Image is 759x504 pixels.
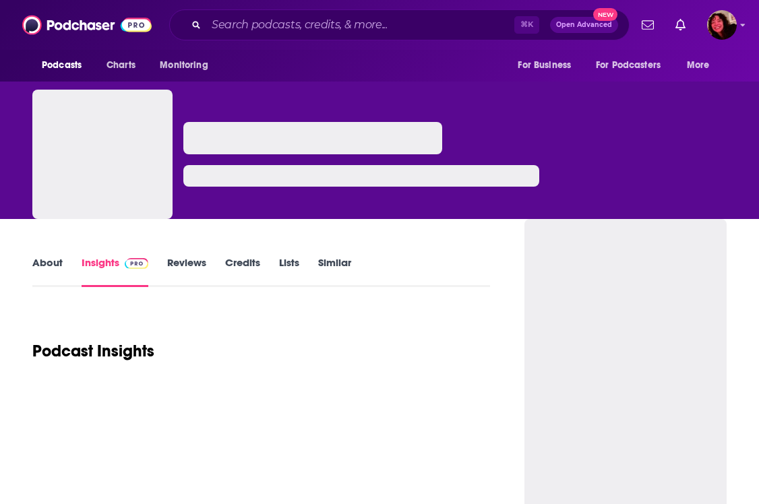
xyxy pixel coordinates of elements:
[687,56,710,75] span: More
[82,256,148,287] a: InsightsPodchaser Pro
[206,14,514,36] input: Search podcasts, credits, & more...
[279,256,299,287] a: Lists
[98,53,144,78] a: Charts
[518,56,571,75] span: For Business
[707,10,737,40] button: Show profile menu
[32,341,154,361] h1: Podcast Insights
[550,17,618,33] button: Open AdvancedNew
[707,10,737,40] img: User Profile
[677,53,727,78] button: open menu
[707,10,737,40] span: Logged in as Kathryn-Musilek
[160,56,208,75] span: Monitoring
[556,22,612,28] span: Open Advanced
[636,13,659,36] a: Show notifications dropdown
[150,53,225,78] button: open menu
[167,256,206,287] a: Reviews
[596,56,661,75] span: For Podcasters
[508,53,588,78] button: open menu
[318,256,351,287] a: Similar
[587,53,680,78] button: open menu
[593,8,617,21] span: New
[32,53,99,78] button: open menu
[32,256,63,287] a: About
[125,258,148,269] img: Podchaser Pro
[225,256,260,287] a: Credits
[514,16,539,34] span: ⌘ K
[107,56,135,75] span: Charts
[169,9,630,40] div: Search podcasts, credits, & more...
[42,56,82,75] span: Podcasts
[22,12,152,38] img: Podchaser - Follow, Share and Rate Podcasts
[670,13,691,36] a: Show notifications dropdown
